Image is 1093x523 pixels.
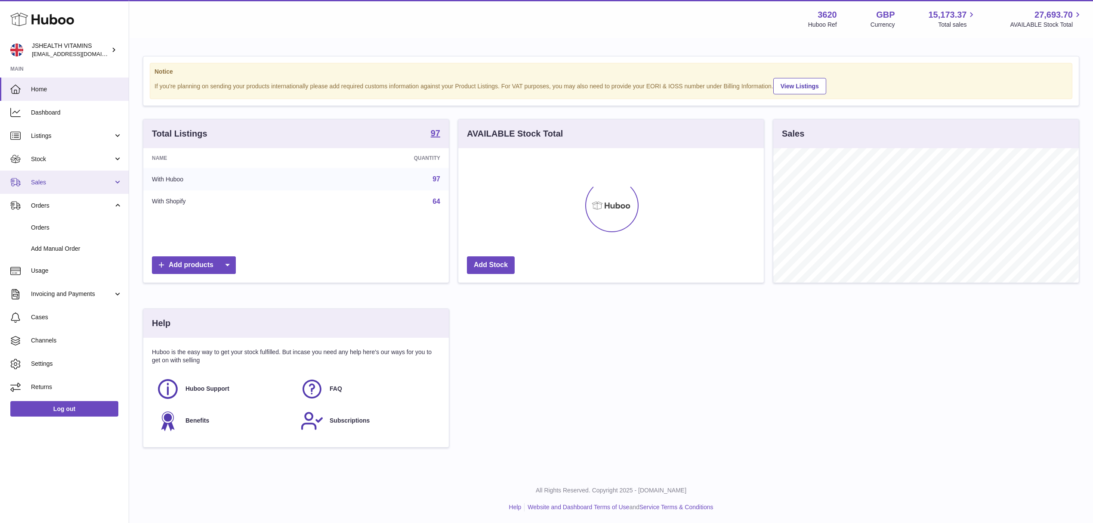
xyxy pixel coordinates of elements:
[1010,9,1083,29] a: 27,693.70 AVAILABLE Stock Total
[31,178,113,187] span: Sales
[528,504,629,511] a: Website and Dashboard Terms of Use
[31,336,122,345] span: Channels
[31,85,122,93] span: Home
[300,409,436,433] a: Subscriptions
[330,417,370,425] span: Subscriptions
[152,256,236,274] a: Add products
[143,148,308,168] th: Name
[876,9,895,21] strong: GBP
[185,417,209,425] span: Benefits
[871,21,895,29] div: Currency
[525,503,713,511] li: and
[308,148,449,168] th: Quantity
[154,68,1068,76] strong: Notice
[31,290,113,298] span: Invoicing and Payments
[330,385,342,393] span: FAQ
[31,267,122,275] span: Usage
[773,78,826,94] a: View Listings
[152,348,440,364] p: Huboo is the easy way to get your stock fulfilled. But incase you need any help here's our ways f...
[10,401,118,417] a: Log out
[31,224,122,232] span: Orders
[818,9,837,21] strong: 3620
[10,44,23,56] img: internalAdmin-3620@internal.huboo.com
[31,313,122,321] span: Cases
[156,377,292,401] a: Huboo Support
[1034,9,1073,21] span: 27,693.70
[1010,21,1083,29] span: AVAILABLE Stock Total
[31,383,122,391] span: Returns
[31,132,113,140] span: Listings
[928,9,966,21] span: 15,173.37
[509,504,522,511] a: Help
[32,50,127,57] span: [EMAIL_ADDRESS][DOMAIN_NAME]
[185,385,229,393] span: Huboo Support
[639,504,713,511] a: Service Terms & Conditions
[152,128,207,140] h3: Total Listings
[300,377,436,401] a: FAQ
[31,109,122,117] span: Dashboard
[31,360,122,368] span: Settings
[432,175,440,183] a: 97
[143,190,308,213] td: With Shopify
[154,77,1068,94] div: If you're planning on sending your products internationally please add required customs informati...
[928,9,976,29] a: 15,173.37 Total sales
[143,168,308,190] td: With Huboo
[31,155,113,163] span: Stock
[431,129,440,137] strong: 97
[938,21,976,29] span: Total sales
[808,21,837,29] div: Huboo Ref
[782,128,804,140] h3: Sales
[152,318,170,329] h3: Help
[156,409,292,433] a: Benefits
[467,256,515,274] a: Add Stock
[431,129,440,139] a: 97
[467,128,563,140] h3: AVAILABLE Stock Total
[432,198,440,205] a: 64
[136,486,1086,495] p: All Rights Reserved. Copyright 2025 - [DOMAIN_NAME]
[31,202,113,210] span: Orders
[32,42,109,58] div: JSHEALTH VITAMINS
[31,245,122,253] span: Add Manual Order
